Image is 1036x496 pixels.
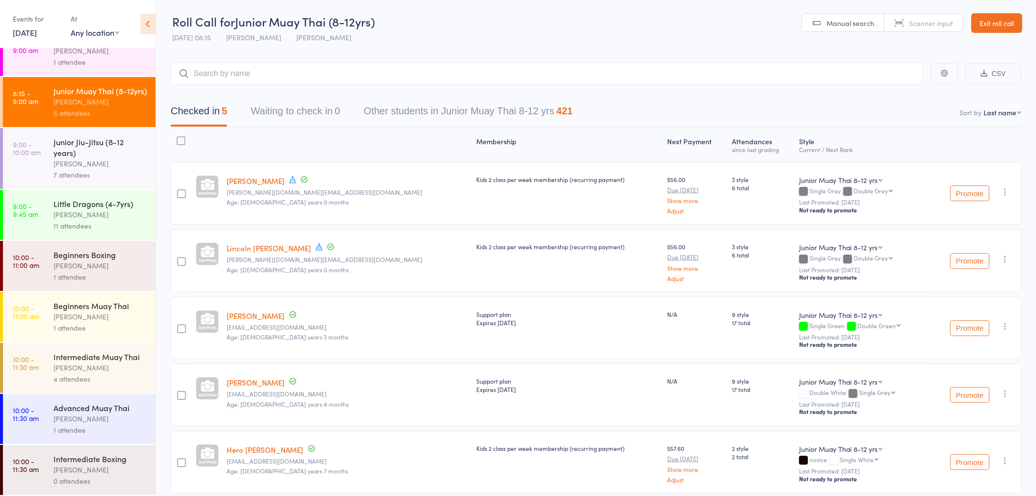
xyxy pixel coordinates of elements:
[13,406,39,422] time: 10:00 - 11:30 am
[799,266,925,273] small: Last Promoted: [DATE]
[732,242,791,251] span: 3 style
[53,45,147,56] div: [PERSON_NAME]
[668,444,724,483] div: $57.60
[668,275,724,282] a: Adjust
[53,158,147,169] div: [PERSON_NAME]
[3,394,155,444] a: 10:00 -11:30 amAdvanced Muay Thai[PERSON_NAME]1 attendee
[476,377,660,393] div: Support plan
[799,199,925,206] small: Last Promoted: [DATE]
[335,105,340,116] div: 0
[13,202,38,218] time: 9:00 - 9:45 am
[53,311,147,322] div: [PERSON_NAME]
[668,310,724,318] div: N/A
[909,18,953,28] span: Scanner input
[3,292,155,342] a: 10:00 -11:00 amBeginners Muay Thai[PERSON_NAME]1 attendee
[668,377,724,385] div: N/A
[799,310,878,320] div: Junior Muay Thai 8-12 yrs
[732,318,791,327] span: 17 total
[795,131,929,157] div: Style
[668,175,724,214] div: $56.00
[363,101,572,127] button: Other students in Junior Muay Thai 8-12 yrs421
[53,464,147,475] div: [PERSON_NAME]
[959,107,982,117] label: Sort by
[3,190,155,240] a: 9:00 -9:45 amLittle Dragons (4-7yrs)[PERSON_NAME]11 attendees
[53,107,147,119] div: 5 attendees
[984,107,1016,117] div: Last name
[13,355,39,371] time: 10:00 - 11:30 am
[732,146,791,153] div: since last grading
[799,468,925,474] small: Last Promoted: [DATE]
[53,136,147,158] div: Junior Jiu-Jitsu (8-12 years)
[227,189,468,196] small: ceccato.am@gmail.com
[53,198,147,209] div: Little Dragons (4-7yrs)
[668,265,724,271] a: Show more
[950,387,989,403] button: Promote
[222,105,227,116] div: 5
[53,475,147,487] div: 0 attendees
[53,271,147,283] div: 1 attendee
[799,408,925,416] div: Not ready to promote
[668,476,724,483] a: Adjust
[226,32,281,42] span: [PERSON_NAME]
[799,389,925,397] div: Double White
[53,209,147,220] div: [PERSON_NAME]
[854,255,888,261] div: Double Grey
[13,457,39,473] time: 10:00 - 11:30 am
[799,273,925,281] div: Not ready to promote
[799,401,925,408] small: Last Promoted: [DATE]
[53,220,147,232] div: 11 attendees
[53,402,147,413] div: Advanced Muay Thai
[476,242,660,251] div: Kids 2 class per week membership (recurring payment)
[53,300,147,311] div: Beginners Muay Thai
[799,377,878,387] div: Junior Muay Thai 8-12 yrs
[3,241,155,291] a: 10:00 -11:00 amBeginners Boxing[PERSON_NAME]1 attendee
[799,334,925,340] small: Last Promoted: [DATE]
[227,400,349,408] span: Age: [DEMOGRAPHIC_DATA] years 8 months
[3,77,155,127] a: 8:15 -9:00 amJunior Muay Thai (8-12yrs)[PERSON_NAME]5 attendees
[227,265,349,274] span: Age: [DEMOGRAPHIC_DATA] years 0 months
[53,56,147,68] div: 1 attendee
[799,187,925,196] div: Single Grey
[732,251,791,259] span: 6 total
[53,413,147,424] div: [PERSON_NAME]
[227,458,468,465] small: hoangphan101@hotmail.com
[950,253,989,269] button: Promote
[732,444,791,452] span: 2 style
[171,101,227,127] button: Checked in5
[799,175,878,185] div: Junior Muay Thai 8-12 yrs
[227,324,468,331] small: Coachshanegreenwood@gmail.com
[53,169,147,181] div: 7 attendees
[476,318,660,327] div: Expires [DATE]
[799,322,925,331] div: Single Green
[732,452,791,461] span: 2 total
[13,253,39,269] time: 10:00 - 11:00 am
[476,310,660,327] div: Support plan
[476,175,660,183] div: Kids 2 class per week membership (recurring payment)
[53,260,147,271] div: [PERSON_NAME]
[732,175,791,183] span: 3 style
[53,351,147,362] div: Intermediate Muay Thai
[857,322,896,329] div: Double Green
[227,198,349,206] span: Age: [DEMOGRAPHIC_DATA] years 0 months
[3,445,155,495] a: 10:00 -11:30 amIntermediate Boxing[PERSON_NAME]0 attendees
[668,455,724,462] small: Due [DATE]
[171,62,923,85] input: Search by name
[668,466,724,472] a: Show more
[227,377,285,388] a: [PERSON_NAME]
[251,101,340,127] button: Waiting to check in0
[53,373,147,385] div: 4 attendees
[13,89,38,105] time: 8:15 - 9:00 am
[732,385,791,393] span: 17 total
[799,475,925,483] div: Not ready to promote
[859,389,890,395] div: Single Grey
[53,96,147,107] div: [PERSON_NAME]
[472,131,664,157] div: Membership
[172,32,211,42] span: [DATE] 08:15
[71,27,119,38] div: Any location
[476,444,660,452] div: Kids 2 class per week membership (recurring payment)
[13,140,41,156] time: 9:00 - 10:00 am
[799,340,925,348] div: Not ready to promote
[227,391,468,397] small: Coachshanegreenwood@gmail.com
[732,183,791,192] span: 6 total
[13,38,38,54] time: 8:15 - 9:00 am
